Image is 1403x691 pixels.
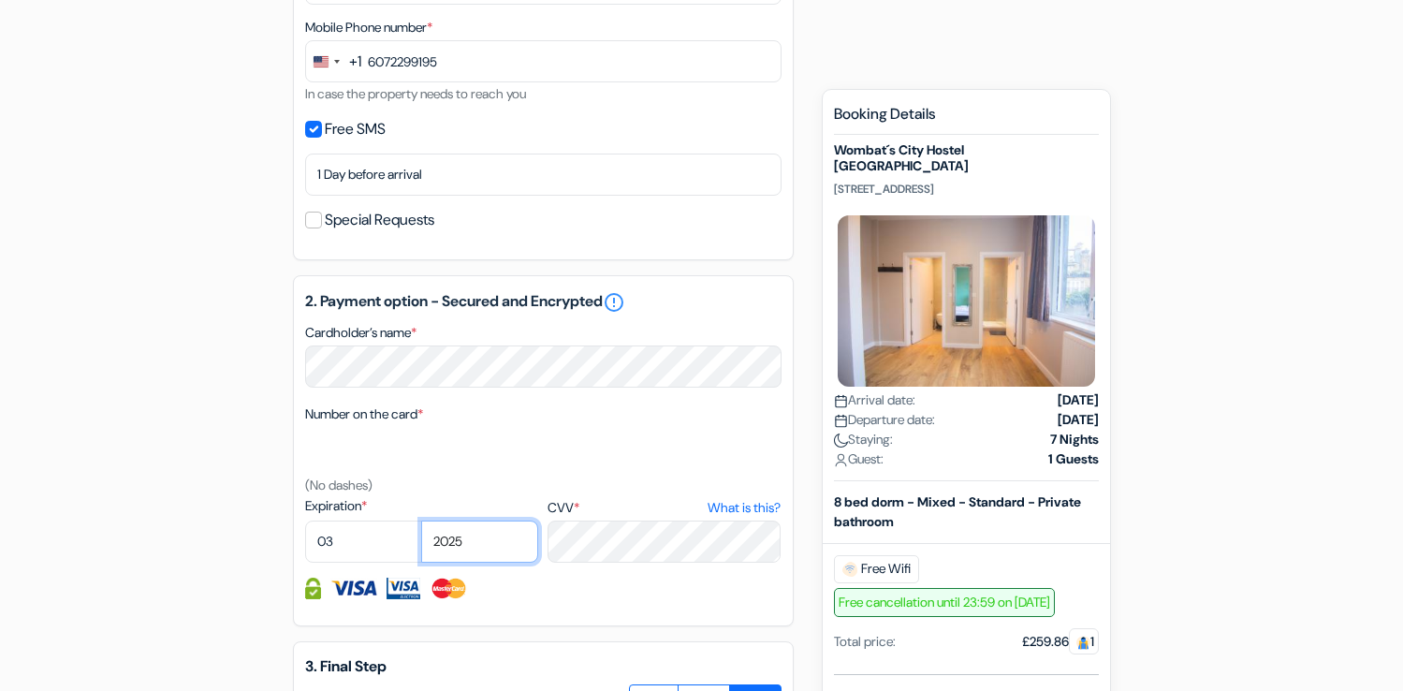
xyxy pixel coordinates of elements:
label: CVV [548,498,781,518]
small: (No dashes) [305,477,373,493]
h5: Booking Details [834,105,1099,135]
span: Free Wifi [834,555,919,583]
label: Mobile Phone number [305,18,432,37]
div: £259.86 [1022,632,1099,652]
strong: 7 Nights [1050,430,1099,449]
img: calendar.svg [834,394,848,408]
img: Master Card [430,578,468,599]
strong: 1 Guests [1048,449,1099,469]
a: error_outline [603,291,625,314]
p: [STREET_ADDRESS] [834,182,1099,197]
h5: Wombat´s City Hostel [GEOGRAPHIC_DATA] [834,142,1099,174]
img: Visa [330,578,377,599]
strong: [DATE] [1058,390,1099,410]
label: Special Requests [325,207,434,233]
img: free_wifi.svg [842,562,857,577]
span: 1 [1069,628,1099,654]
h5: 3. Final Step [305,657,782,675]
img: Visa Electron [387,578,420,599]
a: What is this? [708,498,781,518]
label: Free SMS [325,116,386,142]
span: Departure date: [834,410,935,430]
span: Arrival date: [834,390,915,410]
img: user_icon.svg [834,453,848,467]
label: Cardholder’s name [305,323,417,343]
strong: [DATE] [1058,410,1099,430]
div: Total price: [834,632,896,652]
h5: 2. Payment option - Secured and Encrypted [305,291,782,314]
div: +1 [349,51,361,73]
span: Free cancellation until 23:59 on [DATE] [834,588,1055,617]
small: In case the property needs to reach you [305,85,526,102]
span: Staying: [834,430,893,449]
button: Change country, selected United States (+1) [306,41,361,81]
b: 8 bed dorm - Mixed - Standard - Private bathroom [834,493,1081,530]
img: guest.svg [1076,636,1090,650]
span: Guest: [834,449,884,469]
img: Credit card information fully secured and encrypted [305,578,321,599]
img: calendar.svg [834,414,848,428]
label: Expiration [305,496,538,516]
label: Number on the card [305,404,423,424]
img: moon.svg [834,434,848,448]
